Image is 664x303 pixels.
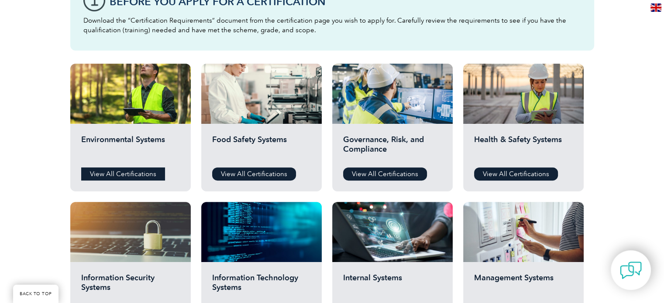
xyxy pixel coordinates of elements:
img: en [650,3,661,12]
h2: Food Safety Systems [212,135,311,161]
a: View All Certifications [81,167,165,180]
h2: Information Security Systems [81,273,180,299]
h2: Internal Systems [343,273,442,299]
a: View All Certifications [212,167,296,180]
h2: Management Systems [474,273,573,299]
p: Download the “Certification Requirements” document from the certification page you wish to apply ... [83,16,581,35]
h2: Information Technology Systems [212,273,311,299]
img: contact-chat.png [620,259,642,281]
a: BACK TO TOP [13,285,58,303]
h2: Governance, Risk, and Compliance [343,135,442,161]
a: View All Certifications [343,167,427,180]
h2: Environmental Systems [81,135,180,161]
a: View All Certifications [474,167,558,180]
h2: Health & Safety Systems [474,135,573,161]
